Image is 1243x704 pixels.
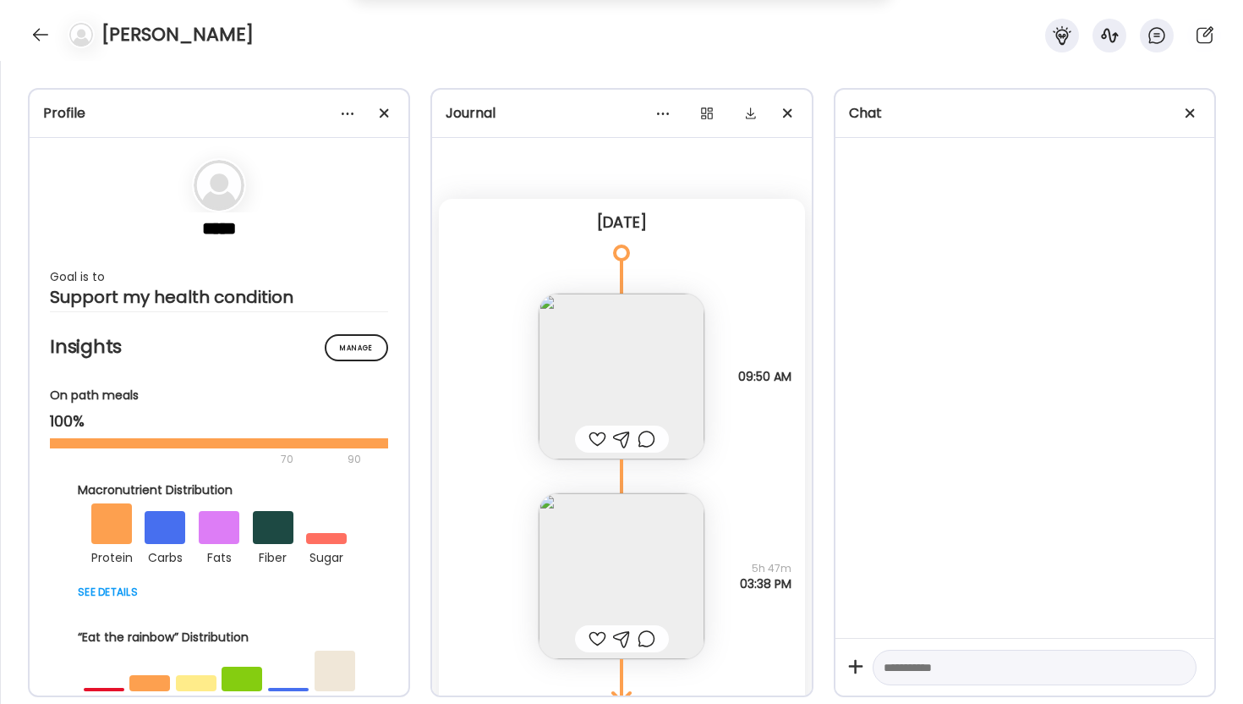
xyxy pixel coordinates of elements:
h2: Insights [50,334,388,360]
div: Support my health condition [50,287,388,307]
div: Profile [43,103,395,124]
img: bg-avatar-default.svg [194,160,244,211]
div: Journal [446,103,797,124]
div: Goal is to [50,267,388,287]
div: protein [91,544,132,568]
div: 100% [50,411,388,432]
img: bg-avatar-default.svg [69,23,93,47]
div: Macronutrient Distribution [78,481,360,499]
div: 90 [346,449,363,470]
div: fats [199,544,239,568]
span: 03:38 PM [740,576,791,591]
span: 09:50 AM [738,369,791,384]
div: fiber [253,544,293,568]
h4: [PERSON_NAME] [101,21,254,48]
div: Chat [849,103,1201,124]
div: 70 [50,449,342,470]
div: [DATE] [452,212,791,233]
img: images%2FcgqwriH21EhwIww76XKdw6IRB8r1%2Fh6DDY6mN0M3jgdUVEiBU%2FmKA0lprtrxy3U7fhmN1O_240 [539,294,704,459]
div: sugar [306,544,347,568]
span: 5h 47m [740,561,791,576]
div: On path meals [50,387,388,404]
img: images%2FcgqwriH21EhwIww76XKdw6IRB8r1%2FM0tLTebeCA4tbwHgnwtF%2FyhEcLCohvqXn1vGohoz2_240 [539,493,704,659]
div: carbs [145,544,185,568]
div: “Eat the rainbow” Distribution [78,629,360,646]
div: Manage [325,334,388,361]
